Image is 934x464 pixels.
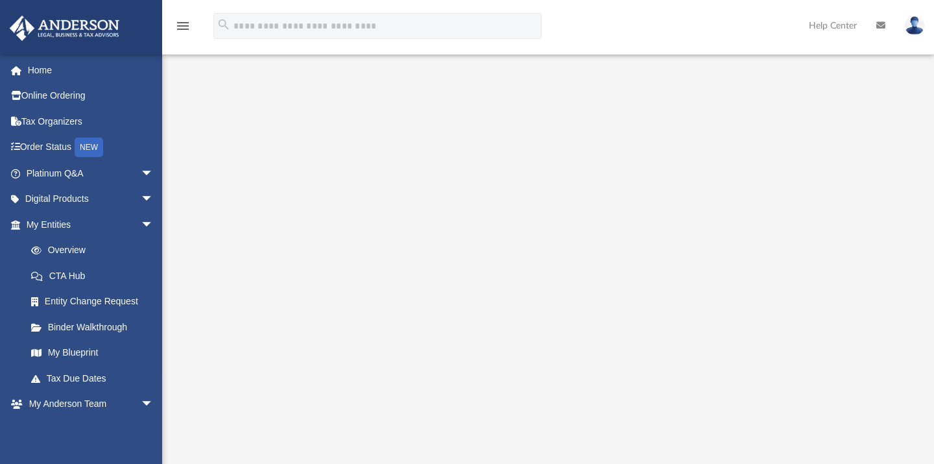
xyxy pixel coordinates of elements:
a: Home [9,57,173,83]
span: arrow_drop_down [141,160,167,187]
a: CTA Hub [18,263,173,289]
i: menu [175,18,191,34]
img: Anderson Advisors Platinum Portal [6,16,123,41]
span: arrow_drop_down [141,186,167,213]
a: Order StatusNEW [9,134,173,161]
a: My Blueprint [18,340,167,366]
a: Tax Organizers [9,108,173,134]
a: Platinum Q&Aarrow_drop_down [9,160,173,186]
img: User Pic [905,16,924,35]
a: Overview [18,238,173,263]
span: arrow_drop_down [141,391,167,418]
i: search [217,18,231,32]
a: Tax Due Dates [18,365,173,391]
a: Online Ordering [9,83,173,109]
span: arrow_drop_down [141,212,167,238]
a: My Entitiesarrow_drop_down [9,212,173,238]
a: Binder Walkthrough [18,314,173,340]
a: Digital Productsarrow_drop_down [9,186,173,212]
a: My Anderson Teamarrow_drop_down [9,391,167,417]
a: Entity Change Request [18,289,173,315]
a: menu [175,25,191,34]
a: My Anderson Team [18,417,160,443]
div: NEW [75,138,103,157]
